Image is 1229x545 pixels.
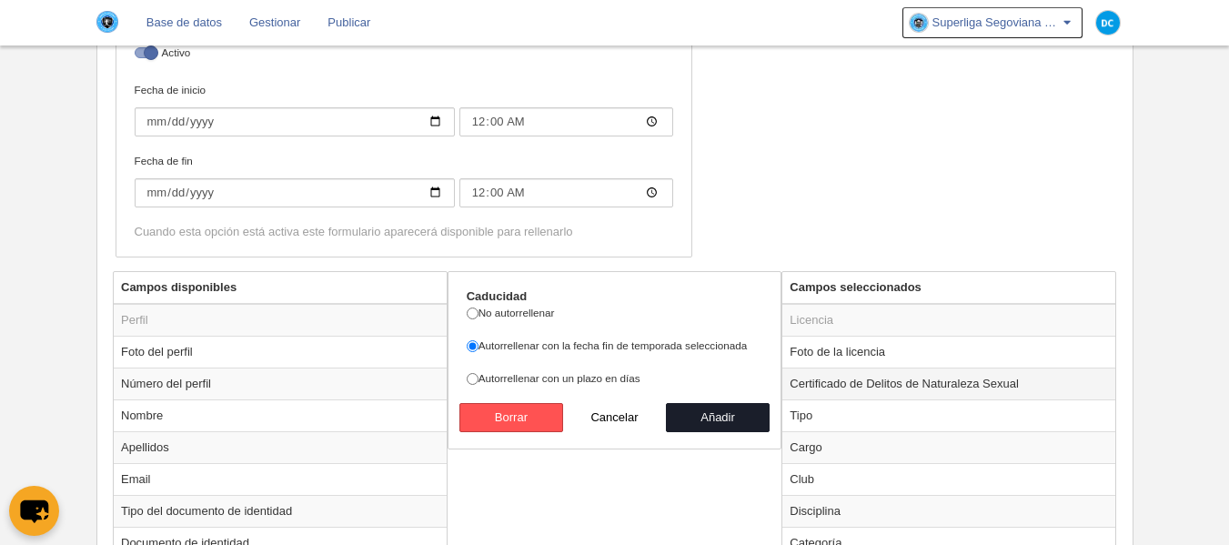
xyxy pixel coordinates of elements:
[114,272,447,304] th: Campos disponibles
[782,272,1115,304] th: Campos seleccionados
[910,14,928,32] img: OavcNxVbaZnD.30x30.jpg
[459,178,673,207] input: Fecha de fin
[135,82,673,136] label: Fecha de inicio
[135,224,673,240] div: Cuando esta opción está activa este formulario aparecerá disponible para rellenarlo
[782,463,1115,495] td: Club
[135,178,455,207] input: Fecha de fin
[135,107,455,136] input: Fecha de inicio
[467,370,763,387] label: Autorrellenar con un plazo en días
[135,153,673,207] label: Fecha de fin
[782,304,1115,337] td: Licencia
[114,495,447,527] td: Tipo del documento de identidad
[114,304,447,337] td: Perfil
[902,7,1083,38] a: Superliga Segoviana Por Mil Razones
[782,336,1115,368] td: Foto de la licencia
[114,336,447,368] td: Foto del perfil
[114,368,447,399] td: Número del perfil
[114,463,447,495] td: Email
[467,340,479,352] input: Autorrellenar con la fecha fin de temporada seleccionada
[96,11,118,33] img: Superliga Segoviana Por Mil Razones
[467,338,763,354] label: Autorrellenar con la fecha fin de temporada seleccionada
[467,308,479,319] input: No autorrellenar
[135,45,673,66] label: Activo
[114,431,447,463] td: Apellidos
[9,486,59,536] button: chat-button
[782,495,1115,527] td: Disciplina
[666,403,770,432] button: Añadir
[467,289,527,303] strong: Caducidad
[467,373,479,385] input: Autorrellenar con un plazo en días
[1096,11,1120,35] img: c2l6ZT0zMHgzMCZmcz05JnRleHQ9REMmYmc9MDM5YmU1.png
[782,399,1115,431] td: Tipo
[114,399,447,431] td: Nombre
[459,107,673,136] input: Fecha de inicio
[782,431,1115,463] td: Cargo
[459,403,563,432] button: Borrar
[467,305,763,321] label: No autorrellenar
[932,14,1060,32] span: Superliga Segoviana Por Mil Razones
[782,368,1115,399] td: Certificado de Delitos de Naturaleza Sexual
[563,403,667,432] button: Cancelar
